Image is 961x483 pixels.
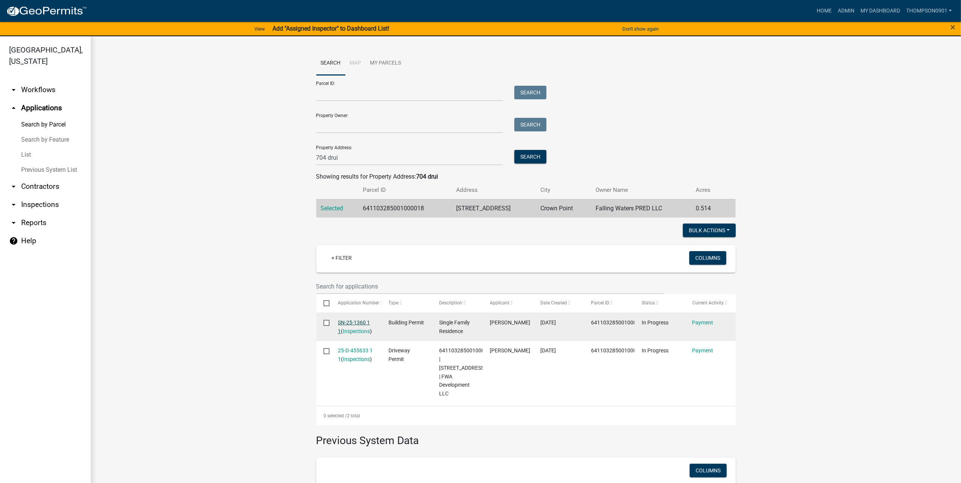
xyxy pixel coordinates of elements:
[536,199,591,218] td: Crown Point
[857,4,903,18] a: My Dashboard
[514,118,546,131] button: Search
[483,294,533,312] datatable-header-cell: Applicant
[689,251,726,265] button: Columns
[432,294,483,312] datatable-header-cell: Description
[452,199,536,218] td: [STREET_ADDRESS]
[642,347,669,353] span: In Progress
[9,200,18,209] i: arrow_drop_down
[251,23,268,35] a: View
[338,318,374,336] div: ( )
[692,181,724,199] th: Acres
[642,300,655,306] span: Status
[540,319,556,326] span: 07/28/2025
[814,4,835,18] a: Home
[358,181,452,199] th: Parcel ID
[388,319,424,326] span: Building Permit
[338,319,370,334] a: SN-25-1360 1 1
[316,294,331,312] datatable-header-cell: Select
[591,300,609,306] span: Parcel ID
[366,51,406,76] a: My Parcels
[634,294,685,312] datatable-header-cell: Status
[540,300,567,306] span: Date Created
[343,328,370,334] a: Inspections
[388,300,398,306] span: Type
[331,294,381,312] datatable-header-cell: Application Number
[692,347,713,353] a: Payment
[272,25,389,32] strong: Add "Assigned Inspector" to Dashboard List!
[452,181,536,199] th: Address
[835,4,857,18] a: Admin
[591,347,645,353] span: 641103285001000018
[591,319,645,326] span: 641103285001000018
[439,347,494,397] span: 641103285001000018 | 704 Druim Trl | FWA Development LLC
[591,199,692,218] td: Falling Waters PRED LLC
[9,103,18,113] i: arrow_drop_up
[338,347,373,362] a: 25-D-455633 1 1
[540,347,556,353] span: 07/28/2025
[692,300,724,306] span: Current Activity
[533,294,584,312] datatable-header-cell: Date Created
[381,294,432,312] datatable-header-cell: Type
[316,172,736,181] div: Showing results for Property Address:
[338,346,374,364] div: ( )
[903,4,955,18] a: thompson0901
[490,319,530,326] span: Tami Evans
[950,23,955,32] button: Close
[490,300,509,306] span: Applicant
[685,294,736,312] datatable-header-cell: Current Activity
[514,86,546,99] button: Search
[692,319,713,326] a: Payment
[358,199,452,218] td: 641103285001000018
[316,425,736,449] h3: Previous System Data
[950,22,955,32] span: ×
[514,150,546,164] button: Search
[338,300,379,306] span: Application Number
[584,294,634,312] datatable-header-cell: Parcel ID
[439,319,470,334] span: Single Family Residence
[536,181,591,199] th: City
[9,236,18,245] i: help
[323,413,347,418] span: 0 selected /
[321,205,344,212] a: Selected
[9,85,18,94] i: arrow_drop_down
[692,199,724,218] td: 0.514
[439,300,462,306] span: Description
[325,251,358,265] a: + Filter
[490,347,530,353] span: Tami Evans
[619,23,662,35] button: Don't show again
[642,319,669,326] span: In Progress
[388,347,410,362] span: Driveway Permit
[9,182,18,191] i: arrow_drop_down
[9,218,18,227] i: arrow_drop_down
[316,279,664,294] input: Search for applications
[316,406,736,425] div: 2 total
[316,51,345,76] a: Search
[343,356,370,362] a: Inspections
[690,464,727,477] button: Columns
[416,173,438,180] strong: 704 drui
[683,224,736,237] button: Bulk Actions
[591,181,692,199] th: Owner Name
